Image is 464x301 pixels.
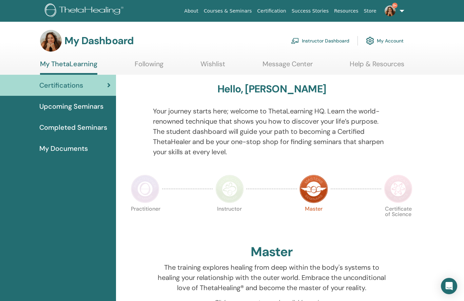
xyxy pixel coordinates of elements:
[299,175,328,203] img: Master
[251,244,293,260] h2: Master
[39,122,107,132] span: Completed Seminars
[39,143,88,154] span: My Documents
[153,106,390,157] p: Your journey starts here; welcome to ThetaLearning HQ. Learn the world-renowned technique that sh...
[153,262,390,293] p: The training explores healing from deep within the body's systems to healing your relationship wi...
[289,5,331,17] a: Success Stories
[40,30,62,52] img: default.jpg
[385,5,395,16] img: default.jpg
[392,3,398,8] span: 9+
[40,60,97,75] a: My ThetaLearning
[291,38,299,44] img: chalkboard-teacher.svg
[366,35,374,47] img: cog.svg
[384,206,412,235] p: Certificate of Science
[350,60,404,73] a: Help & Resources
[291,33,349,48] a: Instructor Dashboard
[361,5,379,17] a: Store
[384,175,412,203] img: Certificate of Science
[200,60,225,73] a: Wishlist
[217,83,326,95] h3: Hello, [PERSON_NAME]
[181,5,201,17] a: About
[39,101,103,111] span: Upcoming Seminars
[441,278,457,294] div: Open Intercom Messenger
[45,3,126,19] img: logo.png
[131,206,159,235] p: Practitioner
[39,80,83,90] span: Certifications
[135,60,163,73] a: Following
[131,175,159,203] img: Practitioner
[254,5,289,17] a: Certification
[366,33,404,48] a: My Account
[64,35,134,47] h3: My Dashboard
[299,206,328,235] p: Master
[331,5,361,17] a: Resources
[263,60,313,73] a: Message Center
[215,206,244,235] p: Instructor
[215,175,244,203] img: Instructor
[201,5,255,17] a: Courses & Seminars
